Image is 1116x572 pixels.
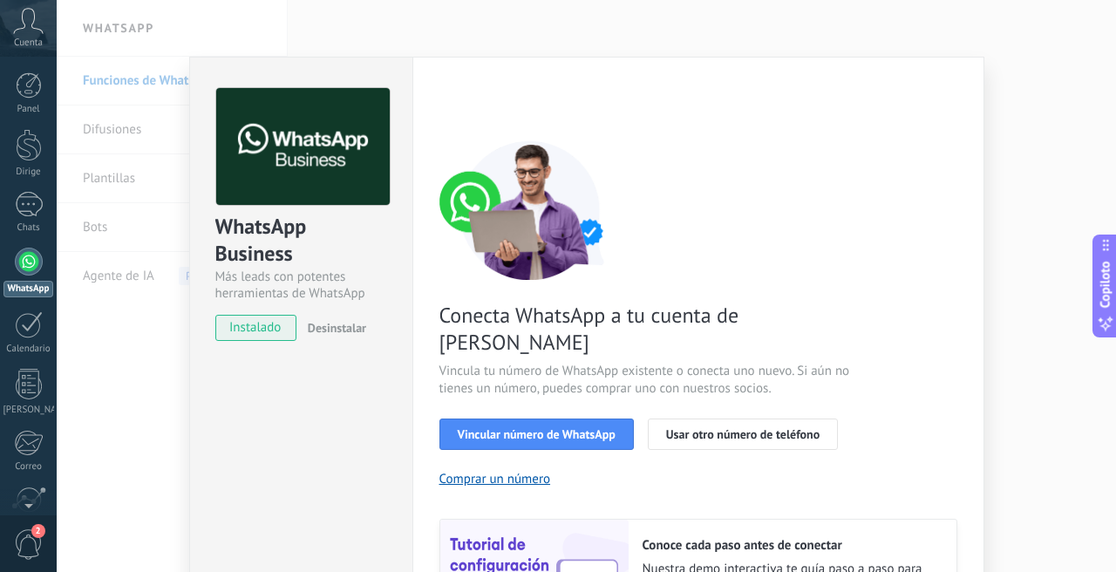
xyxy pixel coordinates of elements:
[1097,262,1113,309] font: Copiloto
[643,537,939,554] h2: Conoce cada paso antes de conectar
[229,319,281,336] font: instalado
[17,103,39,115] font: Panel
[301,315,366,341] button: Desinstalar
[3,404,72,416] font: [PERSON_NAME]
[439,471,551,487] button: Comprar un número
[36,525,41,536] font: 2
[648,419,838,450] button: Usar otro número de teléfono
[17,221,39,234] font: Chats
[215,213,387,269] div: WhatsApp Business
[14,37,43,49] span: Cuenta
[439,363,854,398] span: Vincula tu número de WhatsApp existente o conecta uno nuevo. Si aún no tienes un número, puedes c...
[15,460,42,473] font: Correo
[666,428,820,440] span: Usar otro número de teléfono
[439,302,854,356] span: Conecta WhatsApp a tu cuenta de [PERSON_NAME]
[439,419,634,450] button: Vincular número de WhatsApp
[216,88,390,206] img: logo_main.png
[8,283,50,295] font: WhatsApp
[215,269,387,302] div: Más leads con potentes herramientas de WhatsApp
[16,166,40,178] font: Dirige
[458,428,616,440] span: Vincular número de WhatsApp
[308,320,366,336] font: Desinstalar
[6,343,50,355] font: Calendario
[215,213,312,267] font: WhatsApp Business
[439,140,623,280] img: número de conexión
